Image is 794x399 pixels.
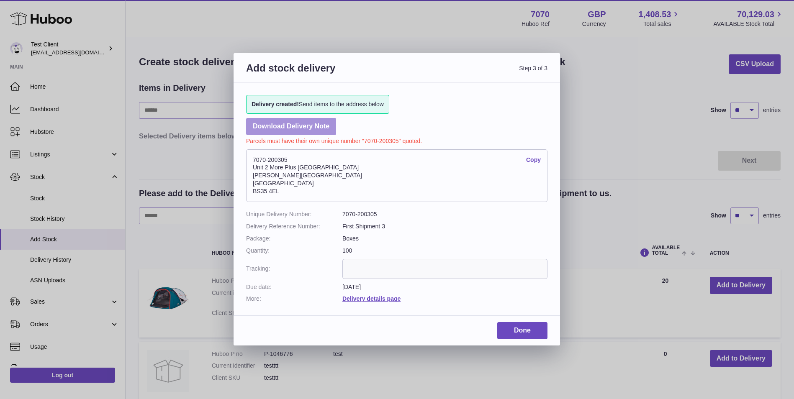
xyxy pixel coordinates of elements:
[246,223,342,230] dt: Delivery Reference Number:
[246,235,342,243] dt: Package:
[246,61,397,84] h3: Add stock delivery
[252,101,299,107] strong: Delivery created!
[246,259,342,279] dt: Tracking:
[246,118,336,135] a: Download Delivery Note
[497,322,547,339] a: Done
[246,247,342,255] dt: Quantity:
[342,223,547,230] dd: First Shipment 3
[246,149,547,202] address: 7070-200305 Unit 2 More Plus [GEOGRAPHIC_DATA] [PERSON_NAME][GEOGRAPHIC_DATA] [GEOGRAPHIC_DATA] B...
[252,100,384,108] span: Send items to the address below
[526,156,541,164] a: Copy
[342,247,547,255] dd: 100
[246,210,342,218] dt: Unique Delivery Number:
[246,295,342,303] dt: More:
[342,210,547,218] dd: 7070-200305
[342,295,401,302] a: Delivery details page
[397,61,547,84] span: Step 3 of 3
[342,283,547,291] dd: [DATE]
[246,283,342,291] dt: Due date:
[342,235,547,243] dd: Boxes
[246,135,547,145] p: Parcels must have their own unique number "7070-200305" quoted.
